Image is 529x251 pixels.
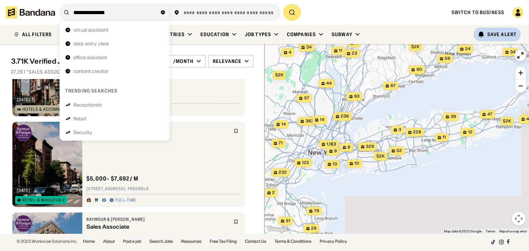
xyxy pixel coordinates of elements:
[332,31,352,37] div: Subway
[73,41,109,46] div: data entry clerk
[468,129,473,135] span: 12
[275,72,283,77] span: $2k
[279,140,283,146] span: 71
[304,95,309,101] span: 57
[487,31,517,37] div: Save Alert
[11,79,253,234] div: grid
[320,117,324,123] span: 14
[510,49,516,55] span: 34
[17,239,77,243] div: © 2025 Workwise Solutions Inc.
[411,44,419,49] span: $2k
[452,9,504,15] a: Switch to Business
[73,69,108,74] div: content creator
[445,56,450,62] span: 59
[289,50,291,55] span: 4
[512,212,526,226] button: Map camera controls
[306,44,312,50] span: 34
[413,129,421,135] span: 228
[302,160,309,166] span: 122
[376,153,385,159] span: $2k
[305,118,313,124] span: 367
[396,148,402,154] span: 52
[314,208,319,214] span: 76
[499,229,527,233] a: Report a map error
[213,58,241,64] div: Relevance
[73,130,92,135] div: Security
[320,239,347,243] a: Privacy Policy
[354,94,360,99] span: 93
[73,102,102,107] div: Receptionist
[398,127,401,133] span: 3
[86,175,139,182] div: $ 5,000 - $7,692 / m
[15,124,32,141] img: Raymour & Flanigan logo
[17,188,30,193] div: [DATE]
[86,223,229,230] div: Sales Associate
[326,141,336,147] span: 1,183
[149,239,173,243] a: Search Jobs
[503,118,511,123] span: $2k
[281,121,286,127] span: 14
[86,217,229,222] div: Raymour & [PERSON_NAME]
[65,88,117,94] div: Trending searches
[339,48,342,54] span: 11
[15,215,32,232] img: Raymour & Flanigan logo
[11,57,154,65] div: 3.71K Verified Jobs
[333,161,337,167] span: 13
[155,31,185,37] div: Industries
[443,134,446,140] span: 11
[450,114,456,120] span: 39
[73,116,86,121] div: Retail
[6,6,55,19] img: Bandana logotype
[326,80,332,86] span: 44
[444,229,481,233] span: Map data ©2025 Google
[266,225,289,234] img: Google
[181,239,201,243] a: Resources
[274,239,311,243] a: Terms & Conditions
[334,148,337,154] span: 9
[391,83,396,89] span: 67
[272,190,275,196] span: 2
[103,239,115,243] a: About
[526,116,529,122] span: 4
[352,51,357,56] span: 23
[311,226,317,231] span: 29
[287,31,316,37] div: Companies
[266,225,289,234] a: Open this area in Google Maps (opens a new window)
[486,229,495,233] a: Terms (opens in new tab)
[348,144,350,150] span: 8
[245,31,271,37] div: Job Types
[115,198,136,203] div: Full-time
[354,161,359,166] span: 10
[22,198,65,202] div: Retail & Wholesale
[465,46,470,52] span: 24
[487,111,492,117] span: 47
[17,98,30,102] div: [DATE]
[200,31,229,37] div: Education
[11,69,253,75] div: 27,261 "SALES ASSOCIATE" jobs on [DOMAIN_NAME]
[245,239,266,243] a: Contact Us
[173,58,194,64] div: /month
[416,67,422,73] span: 90
[366,144,374,150] span: 329
[210,239,237,243] a: Free Tax Filing
[22,107,79,111] div: Hotels & Accommodation
[86,186,241,192] div: [STREET_ADDRESS] · Freehold
[73,55,107,60] div: office assistant
[73,28,108,32] div: virtual assistant
[279,170,287,175] span: 232
[123,239,141,243] a: Post a job
[83,239,95,243] a: Home
[286,218,290,224] span: 51
[341,113,349,119] span: 236
[22,32,52,37] div: ALL FILTERS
